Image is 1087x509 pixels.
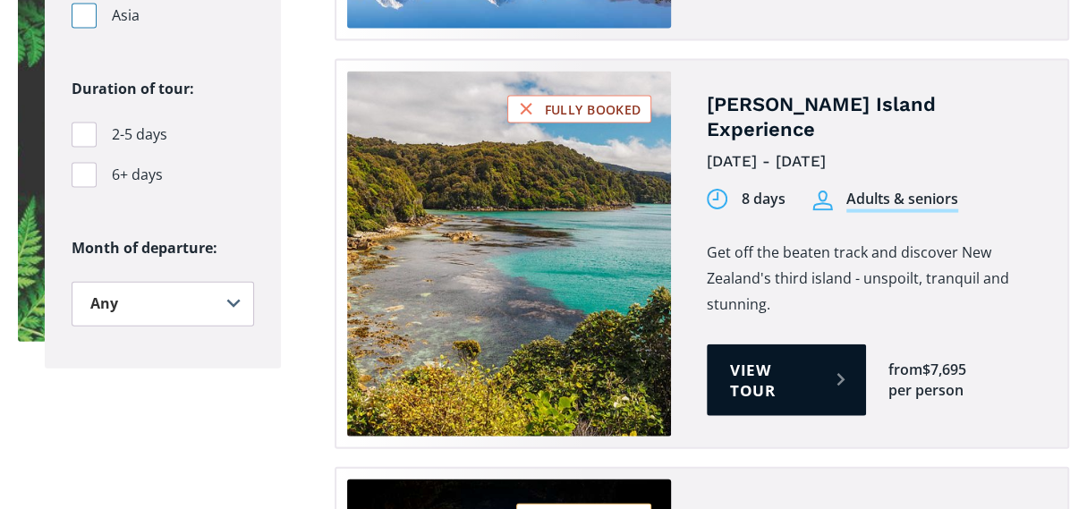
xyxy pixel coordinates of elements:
div: [DATE] - [DATE] [707,148,1041,175]
div: from [888,360,922,380]
span: 2-5 days [112,123,167,147]
legend: Month of departure: [72,235,254,261]
span: Asia [112,4,140,28]
div: Adults & seniors [846,189,958,213]
legend: Duration of tour: [72,76,194,102]
div: days [753,189,786,209]
h4: [PERSON_NAME] Island Experience [707,92,1041,143]
div: 8 [742,189,750,209]
span: 6+ days [112,163,163,187]
a: View tour [707,344,866,416]
p: Get off the beaten track and discover New Zealand's third island - unspoilt, tranquil and stunning. [707,240,1041,318]
div: $7,695 [922,360,966,380]
div: per person [888,380,964,401]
